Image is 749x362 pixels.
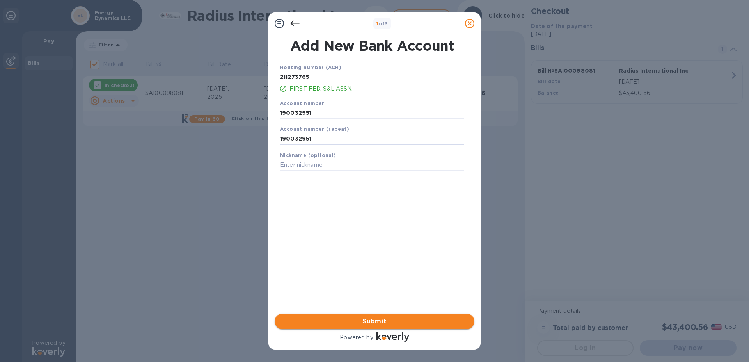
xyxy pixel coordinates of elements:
b: Account number (repeat) [280,126,349,132]
input: Enter nickname [280,159,464,171]
img: Logo [376,332,409,342]
h1: Add New Bank Account [275,37,469,54]
input: Enter account number [280,107,464,119]
b: of 3 [376,21,388,27]
input: Enter account number [280,133,464,145]
b: Nickname (optional) [280,152,336,158]
b: Routing number (ACH) [280,64,341,70]
span: Submit [281,317,468,326]
input: Enter routing number [280,71,464,83]
b: Account number [280,100,325,106]
button: Submit [275,314,474,329]
p: Powered by [340,333,373,342]
p: FIRST FED. S&L ASSN. [289,85,464,93]
span: 1 [376,21,378,27]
